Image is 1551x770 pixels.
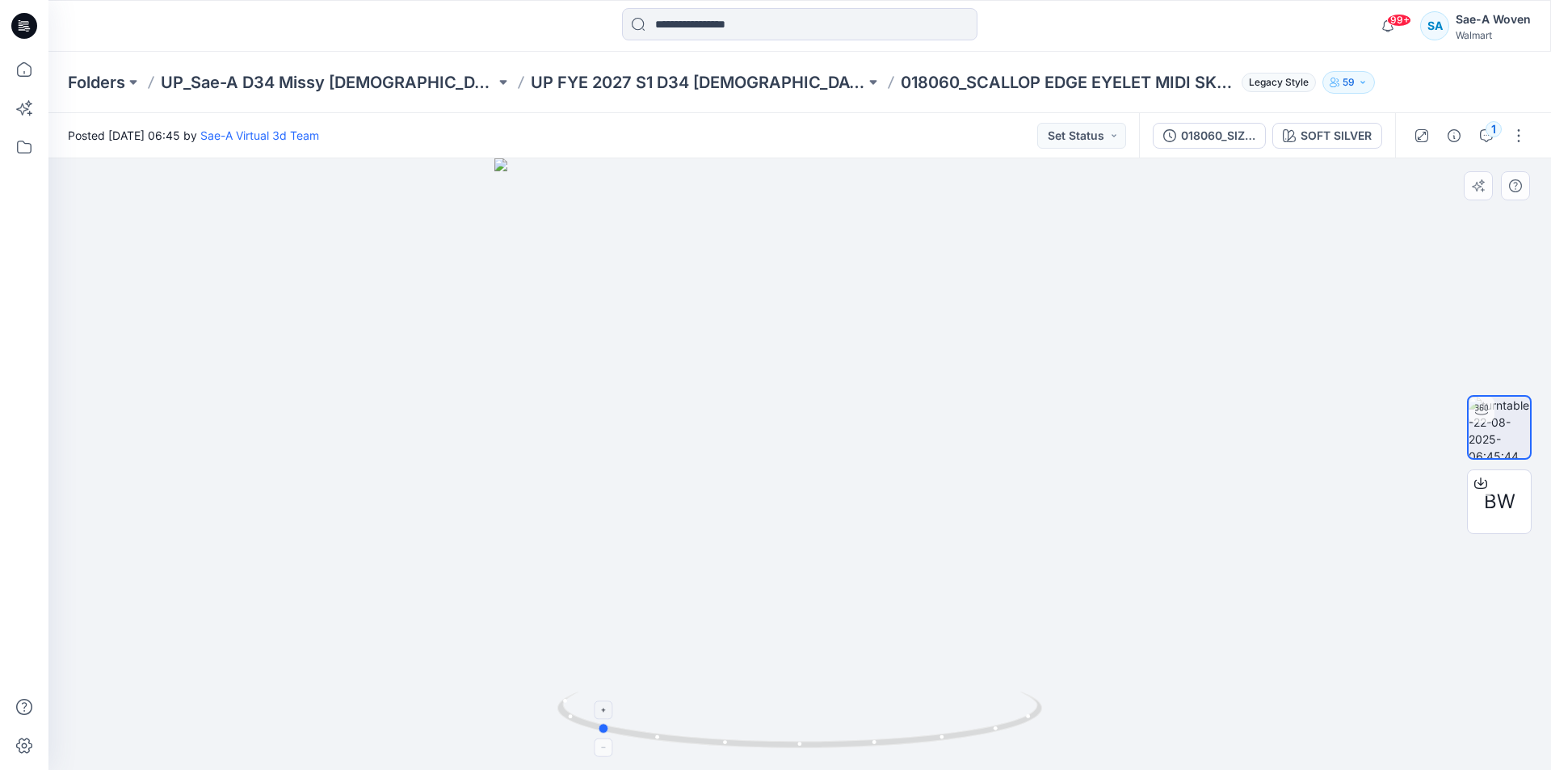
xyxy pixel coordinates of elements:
img: turntable-22-08-2025-06:45:44 [1469,397,1530,458]
div: 1 [1486,121,1502,137]
div: SOFT SILVER [1301,127,1372,145]
button: Legacy Style [1235,71,1316,94]
a: UP FYE 2027 S1 D34 [DEMOGRAPHIC_DATA] Dresses [531,71,865,94]
p: 59 [1343,74,1355,91]
span: Legacy Style [1242,73,1316,92]
button: SOFT SILVER [1272,123,1382,149]
span: 99+ [1387,14,1411,27]
div: Walmart [1456,29,1531,41]
button: Details [1441,123,1467,149]
button: 1 [1473,123,1499,149]
p: 018060_SCALLOP EDGE EYELET MIDI SKIRT [901,71,1235,94]
span: Posted [DATE] 06:45 by [68,127,319,144]
div: SA [1420,11,1449,40]
a: UP_Sae-A D34 Missy [DEMOGRAPHIC_DATA] Dresses [161,71,495,94]
a: Folders [68,71,125,94]
button: 59 [1322,71,1375,94]
div: Sae-A Woven [1456,10,1531,29]
a: Sae-A Virtual 3d Team [200,128,319,142]
div: 018060_SIZE-SET_SCALLOP EDGE EYELET MIDI SKIRT [1181,127,1255,145]
button: 018060_SIZE-SET_SCALLOP EDGE EYELET MIDI SKIRT [1153,123,1266,149]
span: BW [1484,487,1515,516]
